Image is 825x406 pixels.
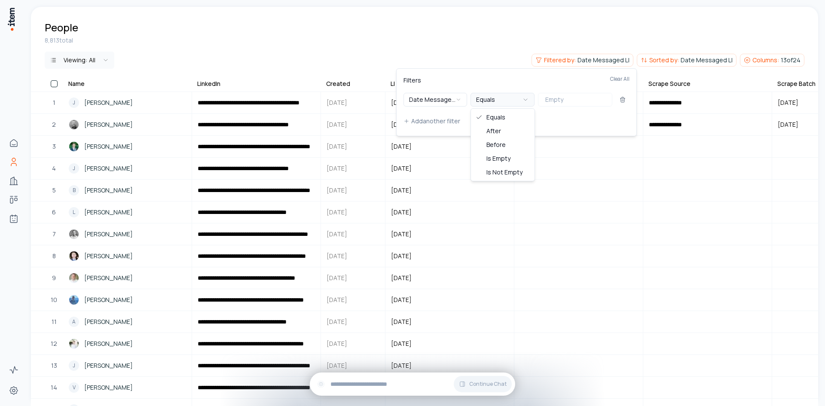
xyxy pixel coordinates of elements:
[403,113,629,129] button: Addanother filter
[610,76,629,93] button: Clear All
[486,127,501,135] span: After
[486,140,506,149] span: Before
[545,95,563,104] span: Empty
[486,168,522,177] span: Is Not Empty
[403,76,421,85] p: Filters
[486,113,505,122] span: Equals
[486,154,510,163] span: Is Empty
